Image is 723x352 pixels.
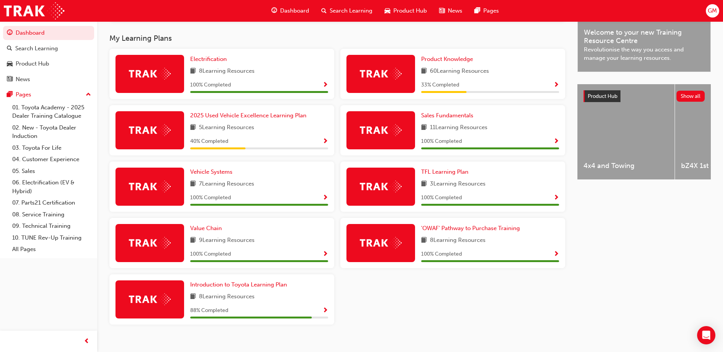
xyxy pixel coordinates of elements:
[7,61,13,67] span: car-icon
[360,124,402,136] img: Trak
[315,3,378,19] a: search-iconSearch Learning
[190,123,196,133] span: book-icon
[109,34,565,43] h3: My Learning Plans
[190,81,231,90] span: 100 % Completed
[190,225,222,232] span: Value Chain
[7,45,12,52] span: search-icon
[475,6,480,16] span: pages-icon
[129,237,171,249] img: Trak
[421,225,520,232] span: 'OWAF' Pathway to Purchase Training
[199,236,255,245] span: 9 Learning Resources
[421,236,427,245] span: book-icon
[421,250,462,259] span: 100 % Completed
[421,168,468,175] span: TFL Learning Plan
[9,232,94,244] a: 10. TUNE Rev-Up Training
[584,28,704,45] span: Welcome to your new Training Resource Centre
[584,90,705,102] a: Product HubShow all
[421,81,459,90] span: 33 % Completed
[16,75,30,84] div: News
[439,6,445,16] span: news-icon
[190,67,196,76] span: book-icon
[697,326,715,344] div: Open Intercom Messenger
[322,251,328,258] span: Show Progress
[421,168,471,176] a: TFL Learning Plan
[421,224,523,233] a: 'OWAF' Pathway to Purchase Training
[271,6,277,16] span: guage-icon
[86,90,91,100] span: up-icon
[280,6,309,15] span: Dashboard
[190,56,227,62] span: Electrification
[385,6,390,16] span: car-icon
[430,123,487,133] span: 11 Learning Resources
[190,250,231,259] span: 100 % Completed
[553,195,559,202] span: Show Progress
[3,88,94,102] button: Pages
[360,68,402,80] img: Trak
[553,82,559,89] span: Show Progress
[330,6,372,15] span: Search Learning
[190,280,290,289] a: Introduction to Toyota Learning Plan
[421,56,473,62] span: Product Knowledge
[190,194,231,202] span: 100 % Completed
[421,123,427,133] span: book-icon
[190,292,196,302] span: book-icon
[84,337,90,346] span: prev-icon
[4,2,64,19] img: Trak
[322,250,328,259] button: Show Progress
[322,193,328,203] button: Show Progress
[3,72,94,86] a: News
[322,82,328,89] span: Show Progress
[468,3,505,19] a: pages-iconPages
[199,123,254,133] span: 5 Learning Resources
[190,168,236,176] a: Vehicle Systems
[9,220,94,232] a: 09. Technical Training
[421,112,473,119] span: Sales Fundamentals
[190,306,228,315] span: 88 % Completed
[421,55,476,64] a: Product Knowledge
[3,57,94,71] a: Product Hub
[16,59,49,68] div: Product Hub
[378,3,433,19] a: car-iconProduct Hub
[9,122,94,142] a: 02. New - Toyota Dealer Induction
[15,44,58,53] div: Search Learning
[199,292,255,302] span: 8 Learning Resources
[9,102,94,122] a: 01. Toyota Academy - 2025 Dealer Training Catalogue
[448,6,462,15] span: News
[190,111,309,120] a: 2025 Used Vehicle Excellence Learning Plan
[16,90,31,99] div: Pages
[706,4,719,18] button: GM
[129,68,171,80] img: Trak
[9,165,94,177] a: 05. Sales
[9,142,94,154] a: 03. Toyota For Life
[322,137,328,146] button: Show Progress
[421,194,462,202] span: 100 % Completed
[190,112,306,119] span: 2025 Used Vehicle Excellence Learning Plan
[588,93,617,99] span: Product Hub
[483,6,499,15] span: Pages
[9,209,94,221] a: 08. Service Training
[677,91,705,102] button: Show all
[129,124,171,136] img: Trak
[190,55,230,64] a: Electrification
[3,42,94,56] a: Search Learning
[322,306,328,315] button: Show Progress
[433,3,468,19] a: news-iconNews
[360,181,402,192] img: Trak
[265,3,315,19] a: guage-iconDashboard
[360,237,402,249] img: Trak
[190,168,232,175] span: Vehicle Systems
[577,84,675,179] a: 4x4 and Towing
[3,24,94,88] button: DashboardSearch LearningProduct HubNews
[190,179,196,189] span: book-icon
[129,181,171,192] img: Trak
[553,137,559,146] button: Show Progress
[321,6,327,16] span: search-icon
[584,162,668,170] span: 4x4 and Towing
[553,193,559,203] button: Show Progress
[129,293,171,305] img: Trak
[3,26,94,40] a: Dashboard
[553,138,559,145] span: Show Progress
[322,80,328,90] button: Show Progress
